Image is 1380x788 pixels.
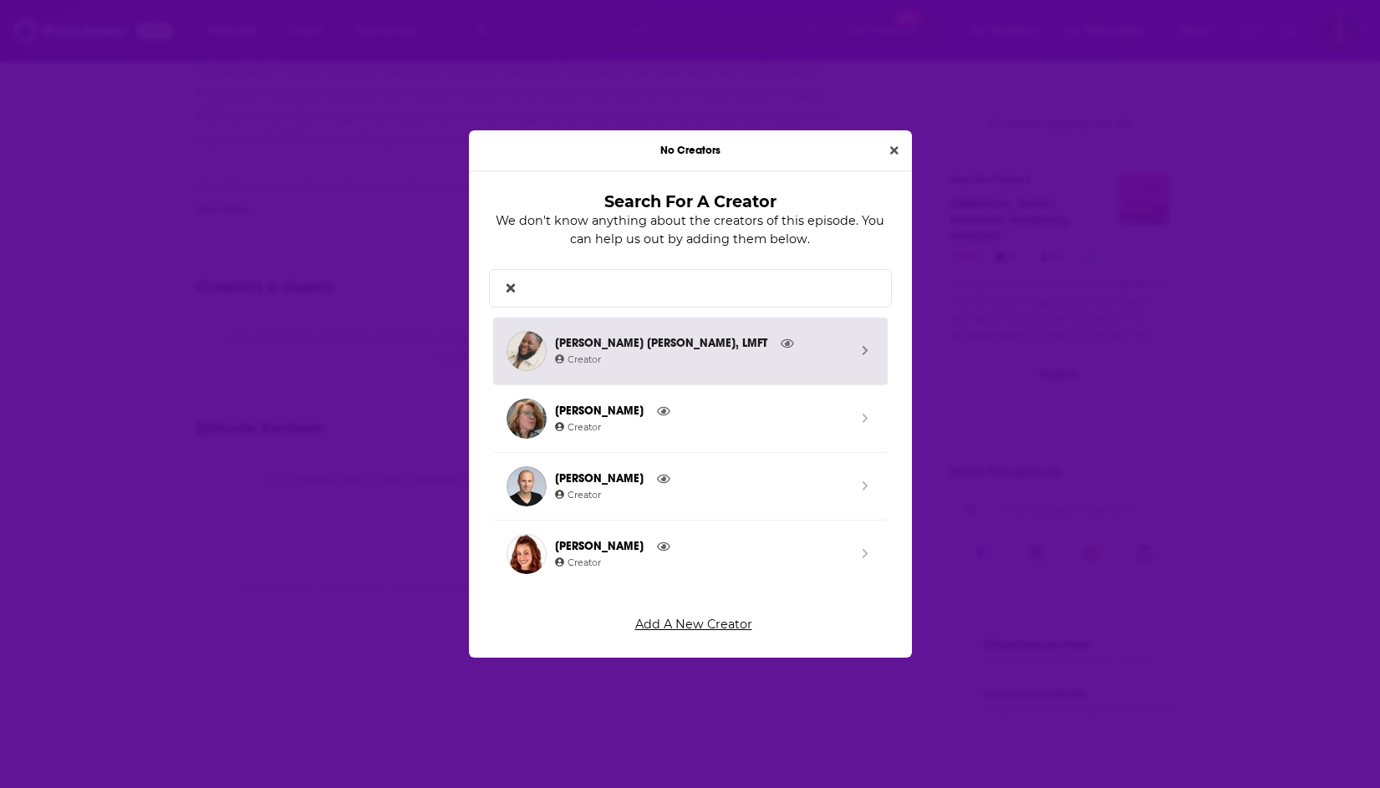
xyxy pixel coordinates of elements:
[507,466,547,506] img: Arik Shtilman
[555,421,601,433] span: Creator
[555,353,601,365] span: Creator
[507,331,547,371] img: Moe Ari Brown, LMFT
[529,269,877,307] input: Search for a creator to add...
[884,141,905,160] button: Close
[489,269,892,601] div: Search by entity type
[507,399,547,439] img: Matthew Dryden
[555,537,848,556] span: [PERSON_NAME]
[516,191,865,211] h3: Search For A Creator
[555,402,848,420] span: [PERSON_NAME]
[469,130,912,171] div: No Creators
[555,557,601,568] span: Creator
[507,534,547,574] img: Arianna Rozen
[489,211,892,249] p: We don't know anything about the creators of this episode. You can help us out by adding them below.
[555,470,848,488] span: [PERSON_NAME]
[555,334,848,353] span: [PERSON_NAME] [PERSON_NAME], LMFT
[555,489,601,501] span: Creator
[496,611,892,638] a: Add A New Creator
